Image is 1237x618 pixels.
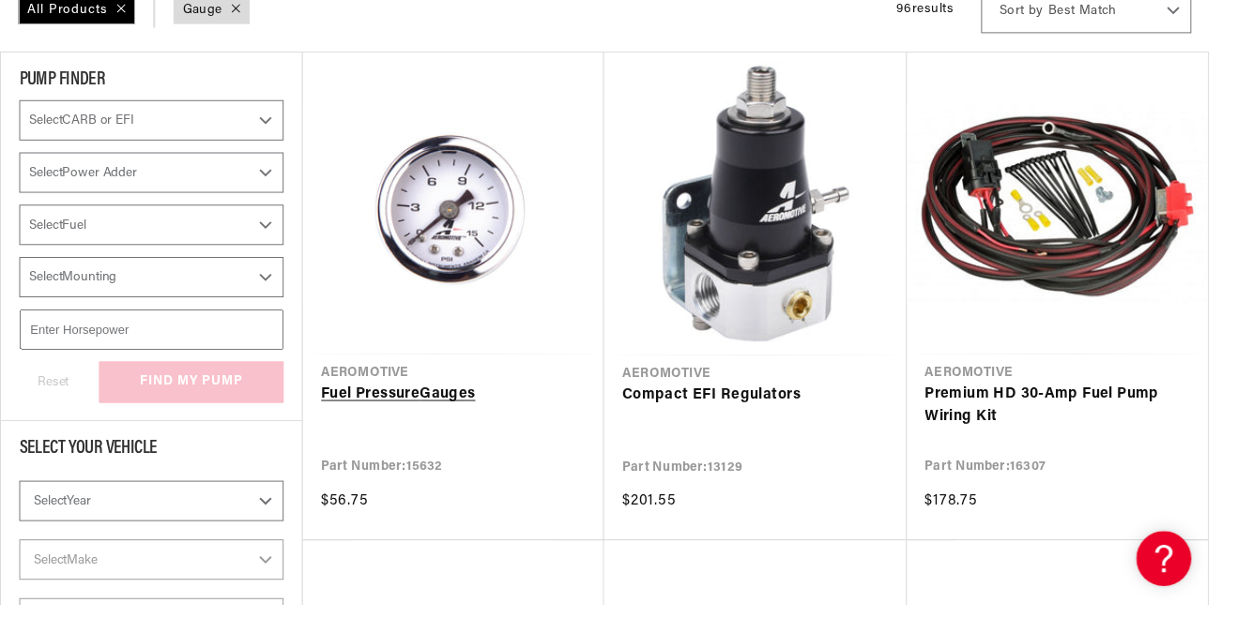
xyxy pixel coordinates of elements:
[20,551,290,593] select: Make
[20,156,290,197] select: Power Adder
[20,263,290,304] select: Mounting
[1022,2,1067,21] span: Sort by
[328,391,600,415] a: Fuel PressureGauges
[20,72,108,91] span: PUMP FINDER
[20,316,290,357] input: Enter Horsepower
[20,209,290,250] select: Fuel
[636,392,909,416] a: Compact EFI Regulators
[917,2,975,16] span: 96 results
[20,102,290,143] select: CARB or EFI
[20,491,290,533] select: Year
[20,449,290,473] div: Select Your Vehicle
[946,391,1217,439] a: Premium HD 30-Amp Fuel Pump Wiring Kit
